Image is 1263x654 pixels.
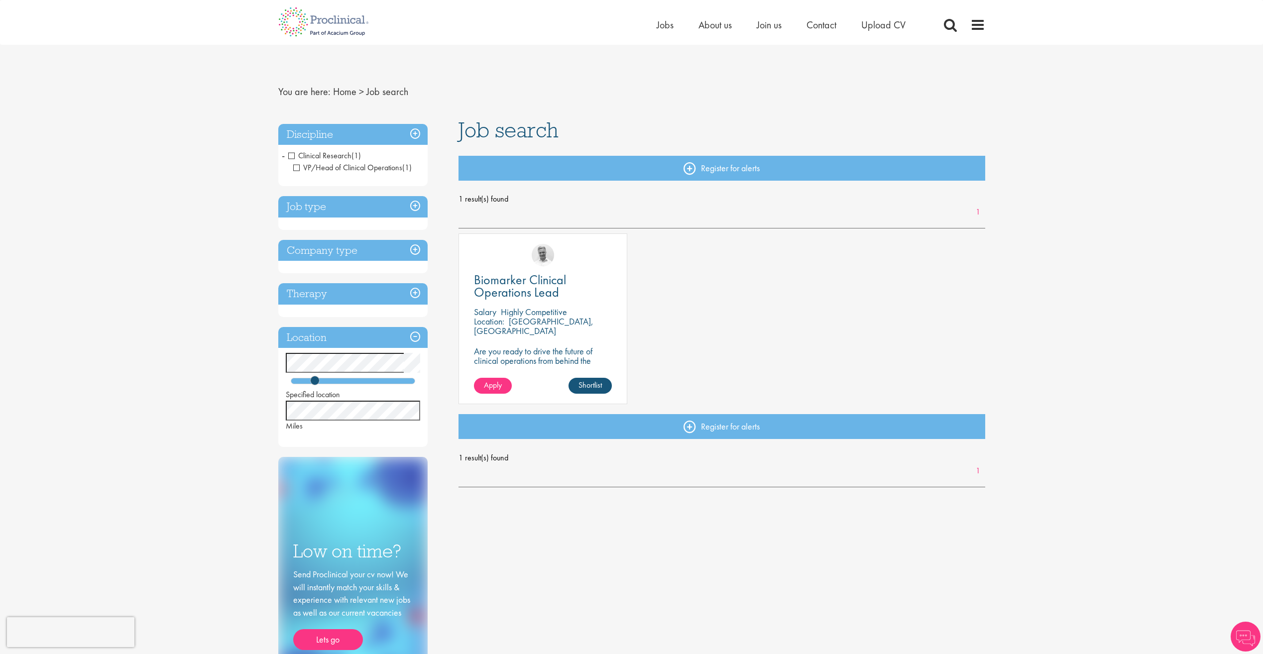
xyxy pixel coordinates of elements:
span: You are here: [278,85,331,98]
p: Are you ready to drive the future of clinical operations from behind the scenes? Looking to be in... [474,346,612,394]
span: Location: [474,316,504,327]
span: Apply [484,380,502,390]
span: 1 result(s) found [459,192,985,207]
a: Contact [806,18,836,31]
span: Biomarker Clinical Operations Lead [474,271,566,301]
a: Shortlist [569,378,612,394]
a: Biomarker Clinical Operations Lead [474,274,612,299]
a: 1 [971,465,985,477]
a: Register for alerts [459,414,985,439]
span: Clinical Research [288,150,351,161]
a: Lets go [293,629,363,650]
h3: Discipline [278,124,428,145]
a: Apply [474,378,512,394]
p: [GEOGRAPHIC_DATA], [GEOGRAPHIC_DATA] [474,316,593,336]
span: (1) [402,162,412,173]
h3: Job type [278,196,428,218]
span: Job search [459,116,559,143]
span: 1 result(s) found [459,450,985,465]
span: VP/Head of Clinical Operations [293,162,412,173]
a: Register for alerts [459,156,985,181]
a: About us [698,18,732,31]
a: breadcrumb link [333,85,356,98]
span: Clinical Research [288,150,361,161]
p: Highly Competitive [501,306,567,318]
a: 1 [971,207,985,218]
img: Joshua Bye [532,244,554,266]
span: - [282,148,285,163]
h3: Company type [278,240,428,261]
img: Chatbot [1231,622,1261,652]
span: Miles [286,421,303,431]
span: Specified location [286,389,340,400]
h3: Therapy [278,283,428,305]
a: Upload CV [861,18,906,31]
span: > [359,85,364,98]
span: VP/Head of Clinical Operations [293,162,402,173]
h3: Location [278,327,428,348]
span: (1) [351,150,361,161]
iframe: reCAPTCHA [7,617,134,647]
a: Jobs [657,18,674,31]
div: Send Proclinical your cv now! We will instantly match your skills & experience with relevant new ... [293,568,413,650]
h3: Low on time? [293,542,413,561]
span: Job search [366,85,408,98]
span: Salary [474,306,496,318]
a: Join us [757,18,782,31]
